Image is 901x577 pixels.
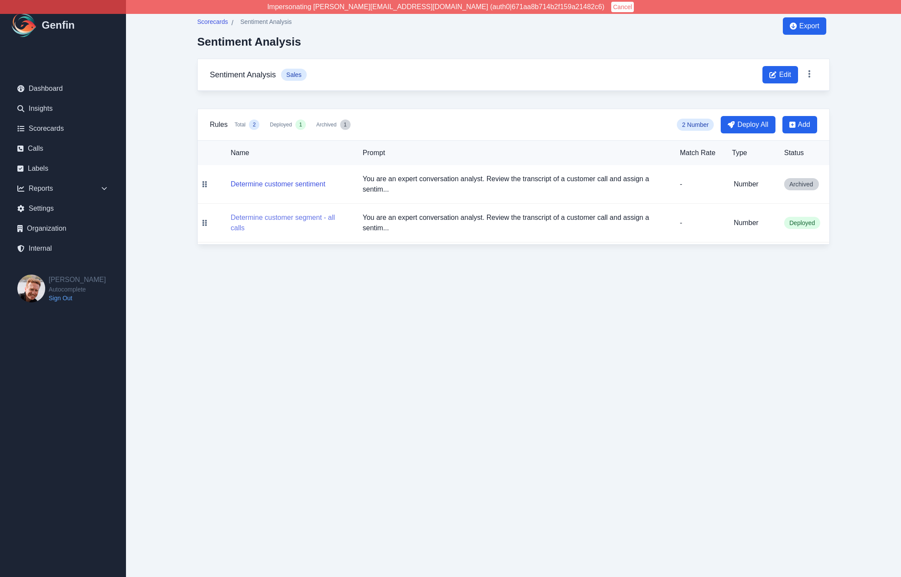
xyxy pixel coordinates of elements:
a: Dashboard [10,80,116,97]
h1: Genfin [42,18,75,32]
span: Deployed [784,217,820,229]
span: Archived [316,121,337,128]
a: Determine customer sentiment [231,180,325,188]
img: Brian Dunagan [17,275,45,302]
button: Determine customer segment - all calls [231,212,349,233]
span: Export [799,21,819,31]
th: Match Rate [673,141,725,165]
a: Sign Out [49,294,106,302]
button: Add [782,116,817,133]
span: Scorecards [197,17,228,26]
a: Internal [10,240,116,257]
img: Logo [10,11,38,39]
button: Export [783,17,826,35]
a: Scorecards [197,17,228,28]
h2: Sentiment Analysis [197,35,301,48]
span: / [232,18,233,28]
span: Deploy All [737,119,768,130]
h3: Rules [210,119,228,130]
p: - [680,218,718,228]
span: 2 Number [677,119,714,131]
p: You are an expert conversation analyst. Review the transcript of a customer call and assign a sen... [363,174,666,195]
a: Scorecards [10,120,116,137]
h3: Sentiment Analysis [210,69,276,81]
button: Edit [762,66,798,83]
button: Determine customer sentiment [231,179,325,189]
a: Settings [10,200,116,217]
th: Name [212,141,356,165]
th: Status [777,141,829,165]
a: Organization [10,220,116,237]
span: Deployed [270,121,292,128]
button: Cancel [611,2,634,12]
h2: [PERSON_NAME] [49,275,106,285]
span: 1 [299,121,302,128]
a: Calls [10,140,116,157]
span: Sales [281,69,307,81]
span: 1 [344,121,347,128]
span: 2 [253,121,256,128]
th: Prompt [356,141,673,165]
a: Determine customer segment - all calls [231,224,349,232]
span: Sentiment Analysis [240,17,291,26]
th: Type [725,141,777,165]
span: Add [798,119,810,130]
button: Deploy All [721,116,775,133]
h5: Number [734,179,770,189]
div: Reports [10,180,116,197]
a: Insights [10,100,116,117]
p: - [680,179,718,189]
span: Total [235,121,245,128]
span: Edit [779,70,791,80]
p: You are an expert conversation analyst. Review the transcript of a customer call and assign a sen... [363,212,666,233]
span: Autocomplete [49,285,106,294]
h5: Number [734,218,770,228]
span: Archived [784,178,819,190]
a: Labels [10,160,116,177]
